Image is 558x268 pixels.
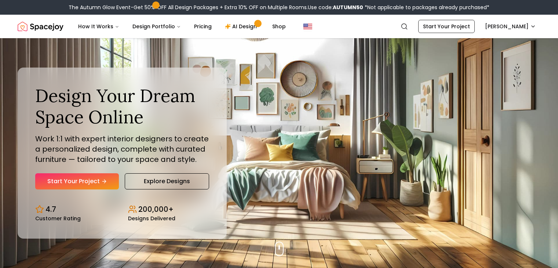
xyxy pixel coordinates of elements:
small: Designs Delivered [128,216,175,221]
span: Use code: [308,4,363,11]
a: Start Your Project [35,173,119,189]
h1: Design Your Dream Space Online [35,85,209,127]
a: AI Design [219,19,265,34]
nav: Main [72,19,292,34]
p: 200,000+ [138,204,174,214]
b: AUTUMN50 [333,4,363,11]
span: *Not applicable to packages already purchased* [363,4,489,11]
nav: Global [18,15,540,38]
p: 4.7 [45,204,56,214]
button: [PERSON_NAME] [481,20,540,33]
a: Spacejoy [18,19,63,34]
a: Explore Designs [125,173,209,189]
a: Pricing [188,19,218,34]
div: The Autumn Glow Event-Get 50% OFF All Design Packages + Extra 10% OFF on Multiple Rooms. [69,4,489,11]
small: Customer Rating [35,216,81,221]
p: Work 1:1 with expert interior designers to create a personalized design, complete with curated fu... [35,134,209,164]
div: Design stats [35,198,209,221]
a: Start Your Project [418,20,475,33]
img: Spacejoy Logo [18,19,63,34]
button: How It Works [72,19,125,34]
a: Shop [266,19,292,34]
img: United States [303,22,312,31]
button: Design Portfolio [127,19,187,34]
